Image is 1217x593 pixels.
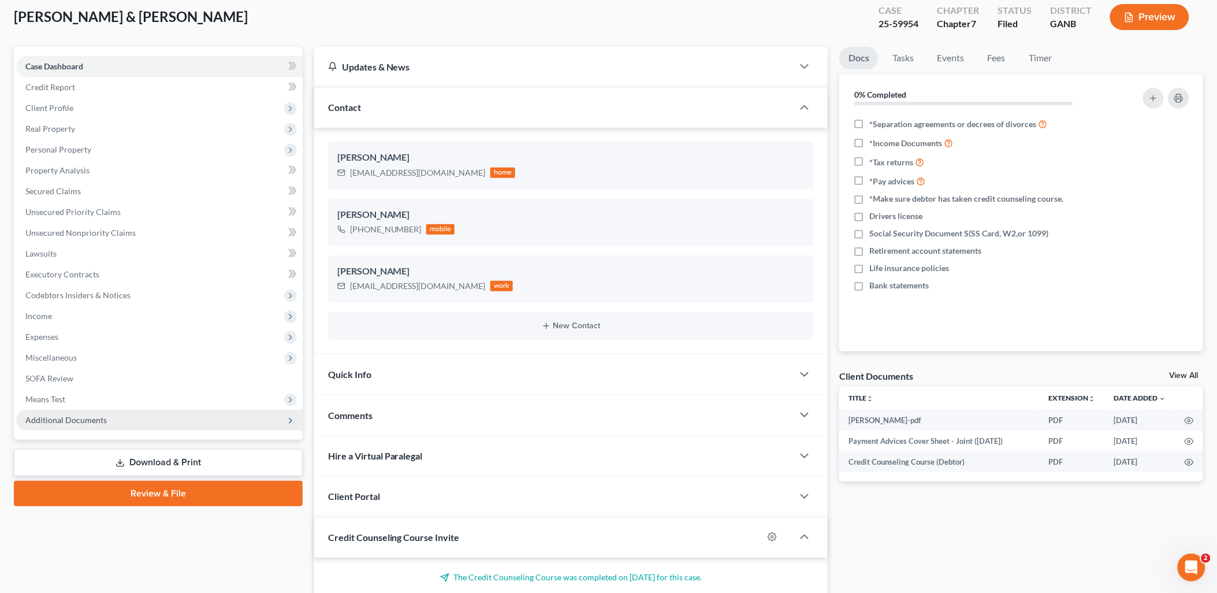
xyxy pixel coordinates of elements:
a: Case Dashboard [16,56,303,77]
a: Lawsuits [16,243,303,264]
div: Chapter [937,4,979,17]
div: Chapter [937,17,979,31]
div: Filed [998,17,1032,31]
div: 25-59954 [879,17,918,31]
div: Case [879,4,918,17]
span: Client Portal [328,491,380,502]
div: Client Documents [839,370,913,382]
span: *Tax returns [869,157,913,168]
div: [EMAIL_ADDRESS][DOMAIN_NAME] [350,167,486,179]
a: Executory Contracts [16,264,303,285]
iframe: Intercom live chat [1178,554,1205,581]
span: *Separation agreements or decrees of divorces [869,118,1036,130]
td: [DATE] [1105,451,1175,472]
span: Codebtors Insiders & Notices [25,290,131,300]
i: unfold_more [1089,395,1096,402]
span: Personal Property [25,144,91,154]
span: Credit Report [25,82,75,92]
td: PDF [1040,410,1105,431]
i: expand_more [1159,395,1166,402]
span: Hire a Virtual Paralegal [328,450,423,461]
td: Credit Counseling Course (Debtor) [839,451,1040,472]
a: Date Added expand_more [1114,394,1166,402]
strong: 0% Completed [854,90,906,99]
span: Comments [328,410,373,421]
span: Income [25,311,52,321]
a: Extensionunfold_more [1049,394,1096,402]
span: Additional Documents [25,415,107,425]
span: Contact [328,102,361,113]
div: home [490,168,516,178]
span: Quick Info [328,369,371,380]
span: *Make sure debtor has taken credit counseling course. [869,193,1063,205]
div: [PHONE_NUMBER] [350,224,422,235]
span: Secured Claims [25,186,81,196]
div: Status [998,4,1032,17]
span: SOFA Review [25,373,73,383]
a: Secured Claims [16,181,303,202]
span: Lawsuits [25,249,57,258]
span: Unsecured Priority Claims [25,207,121,217]
td: [DATE] [1105,410,1175,431]
a: Review & File [14,481,303,506]
a: Credit Report [16,77,303,98]
td: PDF [1040,451,1105,472]
a: Property Analysis [16,160,303,181]
span: Case Dashboard [25,61,83,71]
div: mobile [426,224,455,235]
a: Download & Print [14,449,303,476]
span: *Pay advices [869,176,914,187]
button: Preview [1110,4,1189,30]
a: Events [928,47,973,69]
a: Fees [978,47,1015,69]
a: Timer [1019,47,1061,69]
div: GANB [1050,17,1092,31]
span: Unsecured Nonpriority Claims [25,228,136,238]
div: [EMAIL_ADDRESS][DOMAIN_NAME] [350,280,486,292]
a: Titleunfold_more [848,394,873,402]
span: Expenses [25,332,58,342]
span: Real Property [25,124,75,134]
span: Drivers license [869,210,922,222]
span: 7 [971,18,976,29]
span: Social Security Document S(SS Card, W2,or 1099) [869,228,1048,239]
p: The Credit Counseling Course was completed on [DATE] for this case. [328,572,814,583]
div: [PERSON_NAME] [337,208,805,222]
td: [DATE] [1105,431,1175,451]
td: Payment Advices Cover Sheet - Joint ([DATE]) [839,431,1040,451]
td: [PERSON_NAME]-pdf [839,410,1040,431]
div: [PERSON_NAME] [337,265,805,279]
i: unfold_more [866,395,873,402]
a: Tasks [883,47,923,69]
span: Credit Counseling Course Invite [328,532,460,543]
span: Client Profile [25,103,73,113]
div: [PERSON_NAME] [337,151,805,165]
a: Unsecured Priority Claims [16,202,303,223]
span: Life insurance policies [869,262,949,274]
span: Bank statements [869,280,929,291]
a: Docs [839,47,879,69]
a: View All [1170,372,1199,380]
button: New Contact [337,321,805,331]
span: Executory Contracts [25,269,99,279]
span: *Income Documents [869,138,942,149]
div: Updates & News [328,61,780,73]
span: Miscellaneous [25,353,77,362]
span: Property Analysis [25,165,90,175]
span: [PERSON_NAME] & [PERSON_NAME] [14,8,248,25]
span: Means Test [25,394,65,404]
a: Unsecured Nonpriority Claims [16,223,303,243]
div: District [1050,4,1092,17]
div: work [490,281,513,291]
span: 2 [1201,554,1211,563]
a: SOFA Review [16,368,303,389]
span: Retirement account statements [869,245,981,257]
td: PDF [1040,431,1105,451]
